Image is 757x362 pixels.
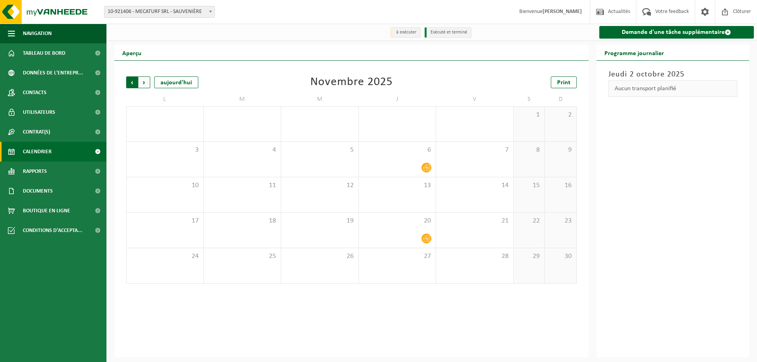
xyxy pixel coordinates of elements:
span: 25 [208,252,277,261]
span: 18 [208,217,277,225]
span: Documents [23,181,53,201]
span: 21 [440,217,509,225]
span: Précédent [126,76,138,88]
div: Novembre 2025 [310,76,393,88]
td: D [545,92,576,106]
span: 28 [440,252,509,261]
span: 10-921406 - MECATURF SRL - SAUVENIÈRE [104,6,215,18]
span: 3 [131,146,200,154]
h2: Programme journalier [597,45,672,60]
span: 10-921406 - MECATURF SRL - SAUVENIÈRE [104,6,214,17]
td: L [126,92,204,106]
span: Navigation [23,24,52,43]
span: 5 [285,146,354,154]
span: Suivant [138,76,150,88]
div: Aucun transport planifié [608,80,738,97]
span: 19 [285,217,354,225]
span: Boutique en ligne [23,201,70,221]
span: Calendrier [23,142,52,162]
span: 13 [363,181,432,190]
td: J [359,92,436,106]
div: aujourd'hui [154,76,198,88]
span: 10 [131,181,200,190]
li: Exécuté et terminé [425,27,472,38]
span: 29 [518,252,541,261]
span: Tableau de bord [23,43,65,63]
li: à exécuter [390,27,421,38]
span: Contacts [23,83,47,102]
span: Print [557,80,571,86]
span: 27 [363,252,432,261]
span: 1 [518,111,541,119]
span: 6 [363,146,432,154]
span: 20 [363,217,432,225]
span: 11 [208,181,277,190]
span: 17 [131,217,200,225]
span: 8 [518,146,541,154]
a: Print [551,76,577,88]
td: M [204,92,282,106]
td: V [436,92,514,106]
strong: [PERSON_NAME] [543,9,582,15]
span: 14 [440,181,509,190]
span: Rapports [23,162,47,181]
span: Données de l'entrepr... [23,63,83,83]
span: 7 [440,146,509,154]
span: 24 [131,252,200,261]
span: 15 [518,181,541,190]
span: 26 [285,252,354,261]
span: 22 [518,217,541,225]
span: Conditions d'accepta... [23,221,82,240]
a: Demande d'une tâche supplémentaire [599,26,754,39]
h3: Jeudi 2 octobre 2025 [608,69,738,80]
span: 9 [549,146,572,154]
span: 12 [285,181,354,190]
span: Utilisateurs [23,102,55,122]
td: M [281,92,359,106]
span: 4 [208,146,277,154]
span: 16 [549,181,572,190]
span: 2 [549,111,572,119]
h2: Aperçu [114,45,149,60]
span: 30 [549,252,572,261]
span: Contrat(s) [23,122,50,142]
span: 23 [549,217,572,225]
td: S [514,92,545,106]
